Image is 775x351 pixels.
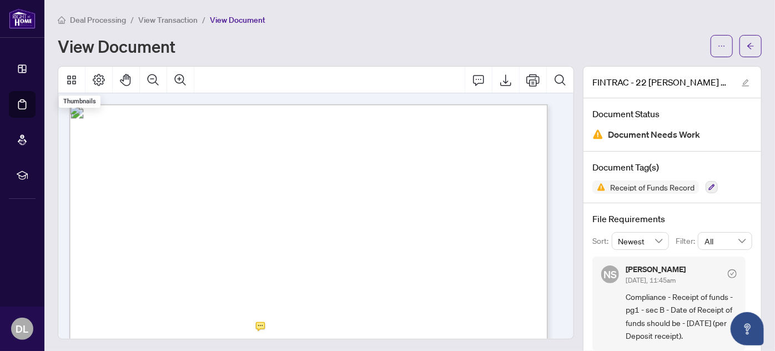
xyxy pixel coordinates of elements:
[592,235,612,247] p: Sort:
[138,15,198,25] span: View Transaction
[592,161,752,174] h4: Document Tag(s)
[676,235,698,247] p: Filter:
[202,13,205,26] li: /
[608,127,700,142] span: Document Needs Work
[728,269,737,278] span: check-circle
[603,267,617,282] span: NS
[592,180,606,194] img: Status Icon
[58,37,175,55] h1: View Document
[731,312,764,345] button: Open asap
[626,290,737,343] span: Compliance - Receipt of funds - pg1 - sec B - Date of Receipt of funds should be - [DATE] (per De...
[626,265,686,273] h5: [PERSON_NAME]
[9,8,36,29] img: logo
[704,233,746,249] span: All
[618,233,663,249] span: Newest
[742,79,749,87] span: edit
[58,16,66,24] span: home
[16,321,29,337] span: DL
[626,276,676,284] span: [DATE], 11:45am
[718,42,726,50] span: ellipsis
[130,13,134,26] li: /
[592,107,752,121] h4: Document Status
[606,183,699,191] span: Receipt of Funds Record
[70,15,126,25] span: Deal Processing
[592,129,603,140] img: Document Status
[747,42,754,50] span: arrow-left
[592,212,752,225] h4: File Requirements
[592,76,731,89] span: FINTRAC - 22 [PERSON_NAME] Receipt of Funds Record.pdf
[210,15,265,25] span: View Document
